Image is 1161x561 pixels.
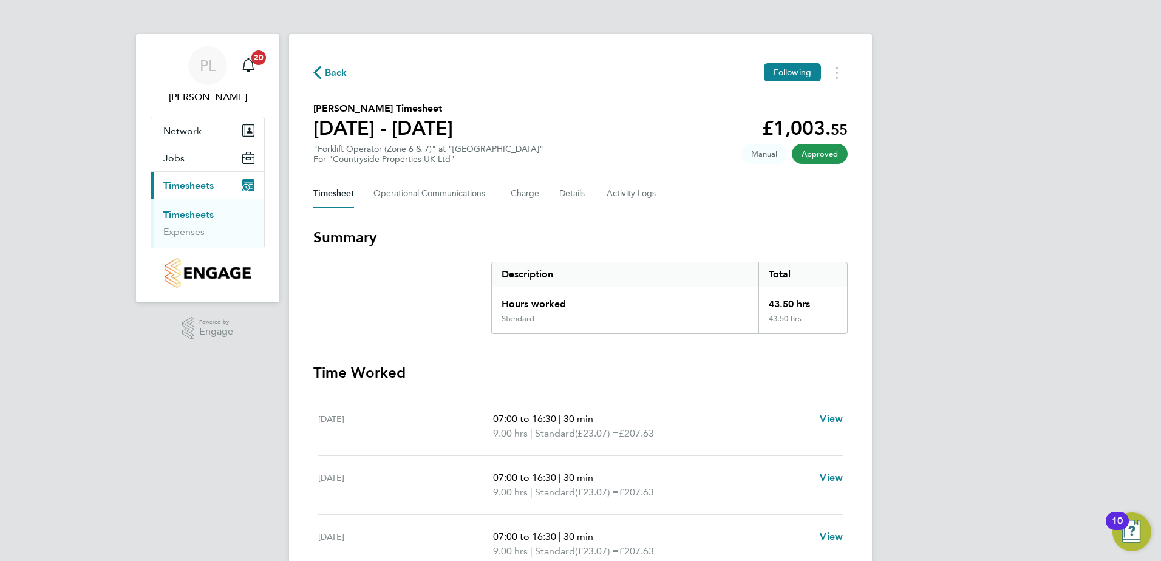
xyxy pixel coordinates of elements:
span: | [559,472,561,483]
span: Jobs [163,152,185,164]
span: 07:00 to 16:30 [493,472,556,483]
a: View [820,471,843,485]
app-decimal: £1,003. [762,117,848,140]
span: 30 min [563,413,593,424]
span: | [559,413,561,424]
div: Description [492,262,758,287]
span: | [530,486,533,498]
span: Powered by [199,317,233,327]
button: Back [313,65,347,80]
div: Total [758,262,847,287]
span: £207.63 [619,545,654,557]
nav: Main navigation [136,34,279,302]
a: Go to home page [151,258,265,288]
a: Powered byEngage [182,317,234,340]
div: 10 [1112,521,1123,537]
button: Following [764,63,821,81]
div: "Forklift Operator (Zone 6 & 7)" at "[GEOGRAPHIC_DATA]" [313,144,543,165]
button: Details [559,179,587,208]
span: 30 min [563,531,593,542]
span: Standard [535,544,575,559]
span: 9.00 hrs [493,427,528,439]
span: PL [200,58,216,73]
span: (£23.07) = [575,486,619,498]
div: Summary [491,262,848,334]
a: Timesheets [163,209,214,220]
span: This timesheet was manually created. [741,144,787,164]
button: Charge [511,179,540,208]
span: £207.63 [619,486,654,498]
a: 20 [236,46,260,85]
a: View [820,529,843,544]
span: | [530,427,533,439]
button: Timesheets Menu [826,63,848,82]
button: Timesheets [151,172,264,199]
h3: Summary [313,228,848,247]
span: 9.00 hrs [493,486,528,498]
span: 07:00 to 16:30 [493,531,556,542]
div: [DATE] [318,412,493,441]
span: Peter Lake [151,90,265,104]
button: Operational Communications [373,179,491,208]
span: 55 [831,121,848,138]
a: PL[PERSON_NAME] [151,46,265,104]
span: 30 min [563,472,593,483]
a: Expenses [163,226,205,237]
span: This timesheet has been approved. [792,144,848,164]
span: (£23.07) = [575,545,619,557]
span: Network [163,125,202,137]
h3: Time Worked [313,363,848,382]
div: 43.50 hrs [758,314,847,333]
span: View [820,531,843,542]
span: | [559,531,561,542]
span: Standard [535,426,575,441]
span: 07:00 to 16:30 [493,413,556,424]
span: Timesheets [163,180,214,191]
span: Following [774,67,811,78]
span: View [820,413,843,424]
button: Jobs [151,144,264,171]
h1: [DATE] - [DATE] [313,116,453,140]
button: Open Resource Center, 10 new notifications [1112,512,1151,551]
button: Network [151,117,264,144]
img: countryside-properties-logo-retina.png [165,258,250,288]
button: Activity Logs [607,179,658,208]
div: Hours worked [492,287,758,314]
span: £207.63 [619,427,654,439]
span: Standard [535,485,575,500]
span: (£23.07) = [575,427,619,439]
span: 20 [251,50,266,65]
div: Standard [502,314,534,324]
span: 9.00 hrs [493,545,528,557]
div: 43.50 hrs [758,287,847,314]
span: | [530,545,533,557]
span: Engage [199,327,233,337]
div: [DATE] [318,471,493,500]
div: [DATE] [318,529,493,559]
h2: [PERSON_NAME] Timesheet [313,101,453,116]
span: View [820,472,843,483]
div: For "Countryside Properties UK Ltd" [313,154,543,165]
div: Timesheets [151,199,264,248]
a: View [820,412,843,426]
button: Timesheet [313,179,354,208]
span: Back [325,66,347,80]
